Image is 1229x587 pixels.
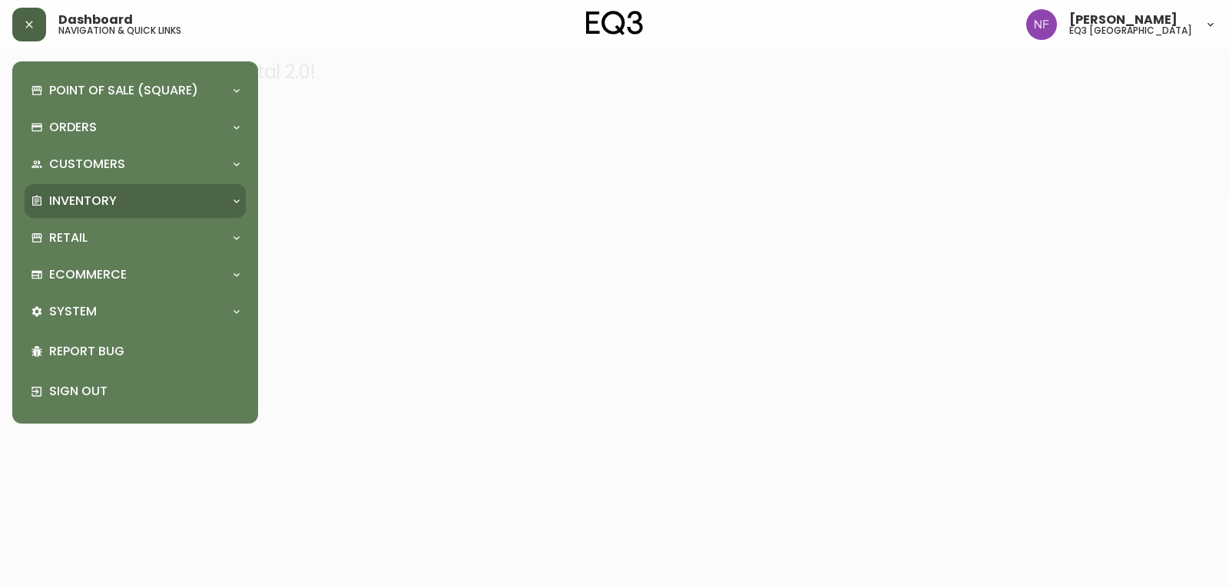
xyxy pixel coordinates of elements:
[49,303,97,320] p: System
[1069,26,1192,35] h5: eq3 [GEOGRAPHIC_DATA]
[49,383,240,400] p: Sign Out
[49,119,97,136] p: Orders
[25,184,246,218] div: Inventory
[25,221,246,255] div: Retail
[25,295,246,328] div: System
[49,343,240,360] p: Report Bug
[586,11,643,35] img: logo
[49,156,125,173] p: Customers
[1069,14,1178,26] span: [PERSON_NAME]
[58,14,133,26] span: Dashboard
[25,147,246,181] div: Customers
[1026,9,1057,40] img: 2185be282f521b9306f6429905cb08b1
[25,331,246,371] div: Report Bug
[49,82,198,99] p: Point of Sale (Square)
[49,266,127,283] p: Ecommerce
[58,26,181,35] h5: navigation & quick links
[25,371,246,411] div: Sign Out
[25,74,246,107] div: Point of Sale (Square)
[25,110,246,144] div: Orders
[49,229,88,246] p: Retail
[25,258,246,292] div: Ecommerce
[49,193,117,209] p: Inventory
